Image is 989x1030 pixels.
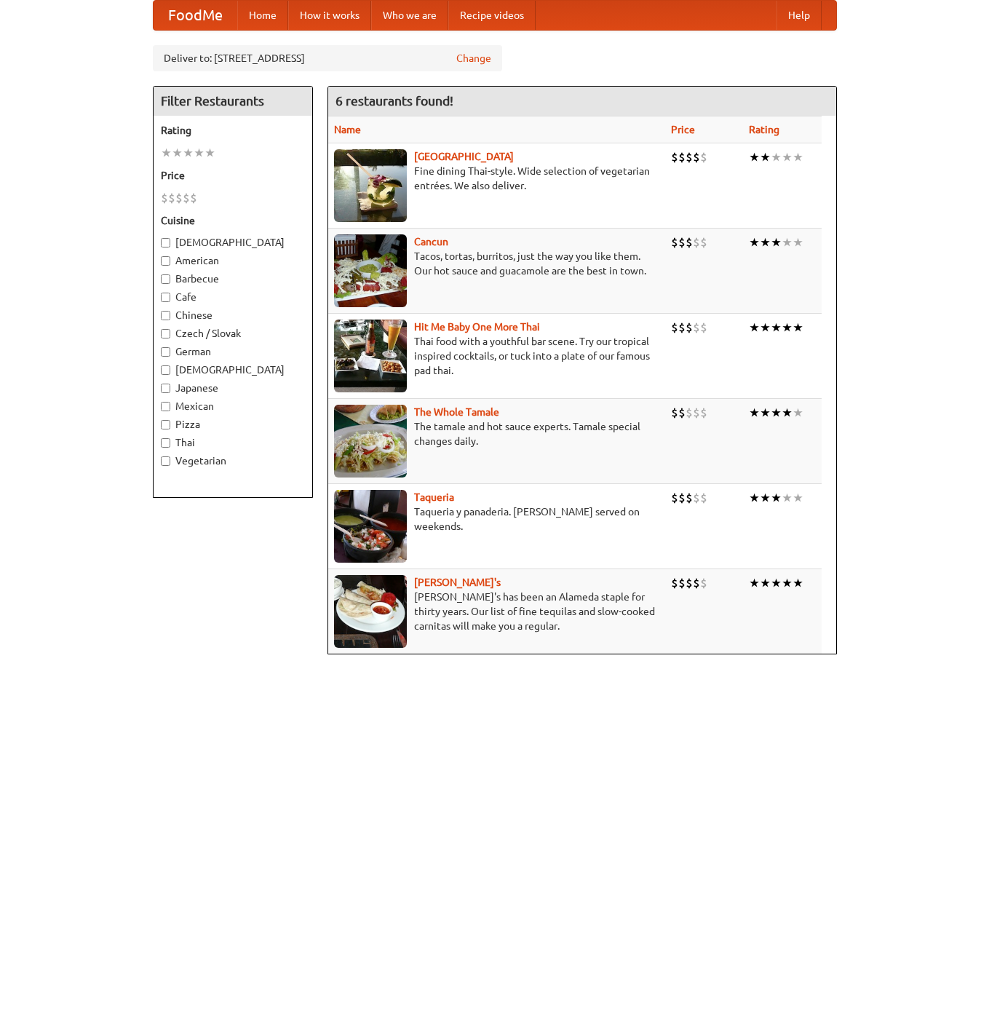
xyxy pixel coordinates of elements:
[414,321,540,333] a: Hit Me Baby One More Thai
[334,419,660,448] p: The tamale and hot sauce experts. Tamale special changes daily.
[700,405,707,421] li: $
[671,490,678,506] li: $
[334,249,660,278] p: Tacos, tortas, burritos, just the way you like them. Our hot sauce and guacamole are the best in ...
[771,320,782,336] li: ★
[760,149,771,165] li: ★
[671,234,678,250] li: $
[749,124,779,135] a: Rating
[793,575,803,591] li: ★
[183,190,190,206] li: $
[371,1,448,30] a: Who we are
[671,320,678,336] li: $
[793,490,803,506] li: ★
[161,347,170,357] input: German
[414,406,499,418] a: The Whole Tamale
[154,87,312,116] h4: Filter Restaurants
[161,365,170,375] input: [DEMOGRAPHIC_DATA]
[782,405,793,421] li: ★
[161,213,305,228] h5: Cuisine
[153,45,502,71] div: Deliver to: [STREET_ADDRESS]
[686,575,693,591] li: $
[334,490,407,563] img: taqueria.jpg
[161,190,168,206] li: $
[334,575,407,648] img: pedros.jpg
[161,417,305,432] label: Pizza
[154,1,237,30] a: FoodMe
[161,456,170,466] input: Vegetarian
[161,363,305,377] label: [DEMOGRAPHIC_DATA]
[782,149,793,165] li: ★
[334,334,660,378] p: Thai food with a youthful bar scene. Try our tropical inspired cocktails, or tuck into a plate of...
[771,575,782,591] li: ★
[749,234,760,250] li: ★
[760,405,771,421] li: ★
[749,320,760,336] li: ★
[161,311,170,320] input: Chinese
[771,405,782,421] li: ★
[334,320,407,392] img: babythai.jpg
[183,145,194,161] li: ★
[678,320,686,336] li: $
[793,234,803,250] li: ★
[334,164,660,193] p: Fine dining Thai-style. Wide selection of vegetarian entrées. We also deliver.
[334,504,660,534] p: Taqueria y panaderia. [PERSON_NAME] served on weekends.
[782,234,793,250] li: ★
[161,308,305,322] label: Chinese
[678,575,686,591] li: $
[161,399,305,413] label: Mexican
[678,234,686,250] li: $
[161,238,170,247] input: [DEMOGRAPHIC_DATA]
[334,124,361,135] a: Name
[693,490,700,506] li: $
[686,405,693,421] li: $
[456,51,491,66] a: Change
[161,293,170,302] input: Cafe
[161,235,305,250] label: [DEMOGRAPHIC_DATA]
[161,344,305,359] label: German
[678,490,686,506] li: $
[760,320,771,336] li: ★
[700,575,707,591] li: $
[686,320,693,336] li: $
[700,149,707,165] li: $
[161,384,170,393] input: Japanese
[161,290,305,304] label: Cafe
[671,149,678,165] li: $
[161,274,170,284] input: Barbecue
[237,1,288,30] a: Home
[693,405,700,421] li: $
[776,1,822,30] a: Help
[161,272,305,286] label: Barbecue
[161,326,305,341] label: Czech / Slovak
[334,149,407,222] img: satay.jpg
[700,320,707,336] li: $
[686,234,693,250] li: $
[671,575,678,591] li: $
[678,149,686,165] li: $
[414,491,454,503] a: Taqueria
[782,490,793,506] li: ★
[749,149,760,165] li: ★
[161,402,170,411] input: Mexican
[161,329,170,338] input: Czech / Slovak
[760,234,771,250] li: ★
[161,168,305,183] h5: Price
[793,149,803,165] li: ★
[686,149,693,165] li: $
[161,145,172,161] li: ★
[334,405,407,478] img: wholetamale.jpg
[414,577,501,588] a: [PERSON_NAME]'s
[335,94,453,108] ng-pluralize: 6 restaurants found!
[194,145,204,161] li: ★
[671,124,695,135] a: Price
[793,405,803,421] li: ★
[771,234,782,250] li: ★
[161,123,305,138] h5: Rating
[414,236,448,247] b: Cancun
[700,234,707,250] li: $
[414,151,514,162] b: [GEOGRAPHIC_DATA]
[693,234,700,250] li: $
